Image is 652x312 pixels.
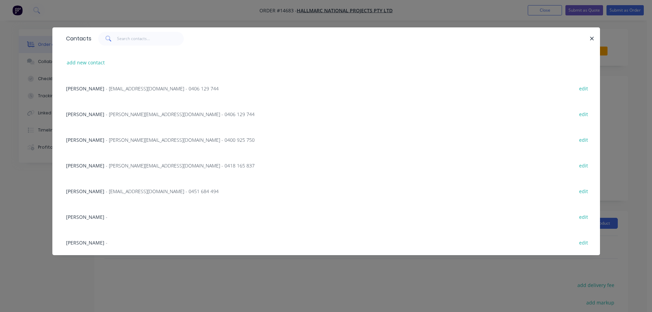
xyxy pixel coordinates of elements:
button: edit [576,135,592,144]
span: - [PERSON_NAME][EMAIL_ADDRESS][DOMAIN_NAME] - 0400 925 750 [106,137,255,143]
span: - [106,239,107,246]
span: [PERSON_NAME] [66,85,104,92]
button: edit [576,238,592,247]
span: [PERSON_NAME] [66,239,104,246]
span: [PERSON_NAME] [66,137,104,143]
div: Contacts [63,28,91,50]
span: - [EMAIL_ADDRESS][DOMAIN_NAME] - 0451 684 494 [106,188,219,195]
span: - [PERSON_NAME][EMAIL_ADDRESS][DOMAIN_NAME] - 0418 165 837 [106,162,255,169]
span: - [EMAIL_ADDRESS][DOMAIN_NAME] - 0406 129 744 [106,85,219,92]
span: [PERSON_NAME] [66,214,104,220]
button: edit [576,84,592,93]
button: edit [576,161,592,170]
button: edit [576,212,592,221]
button: add new contact [63,58,108,67]
span: - [106,214,107,220]
span: [PERSON_NAME] [66,111,104,117]
span: [PERSON_NAME] [66,188,104,195]
button: edit [576,186,592,196]
input: Search contacts... [117,32,184,46]
button: edit [576,109,592,118]
span: - [PERSON_NAME][EMAIL_ADDRESS][DOMAIN_NAME] - 0406 129 744 [106,111,255,117]
span: [PERSON_NAME] [66,162,104,169]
